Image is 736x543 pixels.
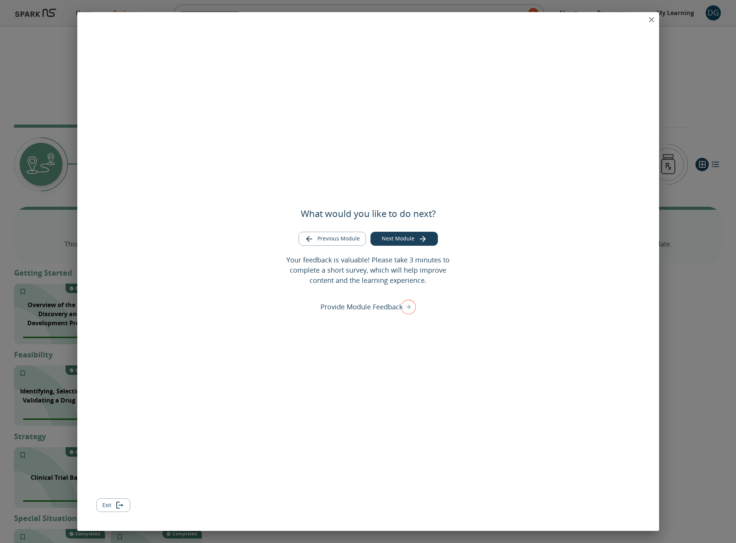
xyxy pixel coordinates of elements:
[301,208,436,220] h5: What would you like to do next?
[96,498,130,512] button: Exit module
[644,12,659,27] button: close
[320,297,416,317] div: Provide Module Feedback
[320,302,403,312] p: Provide Module Feedback
[370,232,438,246] button: Go to next module
[397,297,416,317] img: right arrow
[281,255,455,286] p: Your feedback is valuable! Please take 3 minutes to complete a short survey, which will help impr...
[298,232,366,246] button: Go to previous module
